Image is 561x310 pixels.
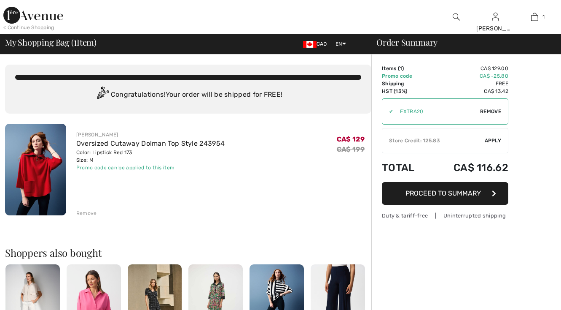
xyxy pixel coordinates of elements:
a: 1 [515,12,554,22]
span: CAD [303,41,330,47]
td: Shipping [382,80,429,87]
img: search the website [453,12,460,22]
div: Congratulations! Your order will be shipped for FREE! [15,87,361,103]
span: Proceed to Summary [405,189,481,197]
span: Remove [480,108,501,115]
div: [PERSON_NAME] [476,24,515,33]
a: Oversized Cutaway Dolman Top Style 243954 [76,139,225,147]
td: CA$ -25.80 [429,72,508,80]
button: Proceed to Summary [382,182,508,205]
img: Canadian Dollar [303,41,317,48]
img: My Bag [531,12,538,22]
s: CA$ 199 [337,145,365,153]
div: < Continue Shopping [3,24,54,31]
div: Remove [76,209,97,217]
h2: Shoppers also bought [5,247,371,258]
td: CA$ 116.62 [429,153,508,182]
span: 1 [74,36,77,47]
input: Promo code [393,99,480,124]
span: 1 [542,13,545,21]
td: HST (13%) [382,87,429,95]
td: Items ( ) [382,65,429,72]
td: Free [429,80,508,87]
img: Congratulation2.svg [94,87,111,103]
img: My Info [492,12,499,22]
div: [PERSON_NAME] [76,131,225,139]
span: CA$ 129 [337,135,365,143]
div: Color: Lipstick Red 173 Size: M [76,149,225,164]
span: Apply [485,137,502,144]
td: CA$ 13.42 [429,87,508,95]
div: Promo code can be applied to this item [76,164,225,171]
div: ✔ [382,108,393,115]
a: Sign In [492,13,499,21]
div: Duty & tariff-free | Uninterrupted shipping [382,212,508,220]
div: Order Summary [366,38,556,46]
img: 1ère Avenue [3,7,63,24]
div: Store Credit: 125.83 [382,137,485,144]
span: My Shopping Bag ( Item) [5,38,97,46]
span: 1 [400,65,402,71]
td: CA$ 129.00 [429,65,508,72]
td: Promo code [382,72,429,80]
td: Total [382,153,429,182]
img: Oversized Cutaway Dolman Top Style 243954 [5,124,66,215]
span: EN [336,41,346,47]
